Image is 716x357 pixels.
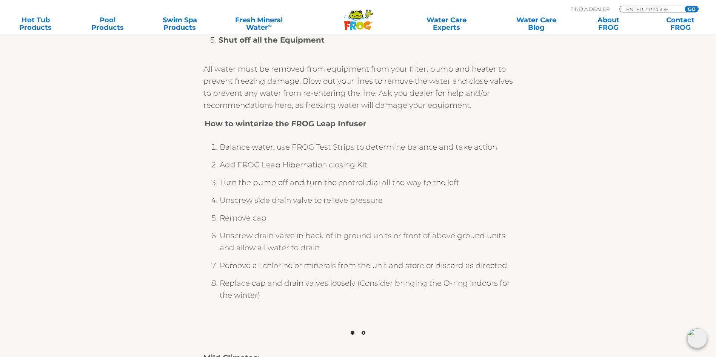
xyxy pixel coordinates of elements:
sup: ∞ [268,22,272,28]
li: Replace cap and drain valves loosely (Consider bringing the O-ring indoors for the winter) [220,277,512,307]
strong: How to winterize the FROG Leap Infuser [205,119,366,128]
li: Add FROG Leap Hibernation closing Kit [220,159,512,176]
a: Hot TubProducts [8,16,64,31]
li: Unscrew drain valve in back of in ground units or front of above ground units and allow all water... [220,230,512,259]
img: openIcon [687,328,707,348]
a: Pagination Item 1 [351,331,354,335]
a: Fresh MineralWater∞ [224,16,294,31]
a: Swim SpaProducts [152,16,208,31]
li: Balance water; use FROG Test Strips to determine balance and take action [220,141,512,159]
li: Remove cap [220,212,512,230]
ul: Pagination [203,326,513,338]
li: Remove all chlorine or minerals from the unit and store or discard as directed [220,259,512,277]
a: Pagination Item 2 [362,331,365,335]
input: Zip Code Form [625,6,676,12]
p: Find A Dealer [570,6,610,12]
a: Water CareExperts [401,16,492,31]
p: All water must be removed from equipment from your filter, pump and heater to prevent freezing da... [203,63,513,111]
a: PoolProducts [80,16,136,31]
a: ContactFROG [652,16,708,31]
input: GO [685,6,698,12]
strong: Shut off all the Equipment [219,35,325,44]
a: Water CareBlog [508,16,564,31]
a: AboutFROG [580,16,636,31]
li: Turn the pump off and turn the control dial all the way to the left [220,176,512,194]
li: Unscrew side drain valve to relieve pressure [220,194,512,212]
